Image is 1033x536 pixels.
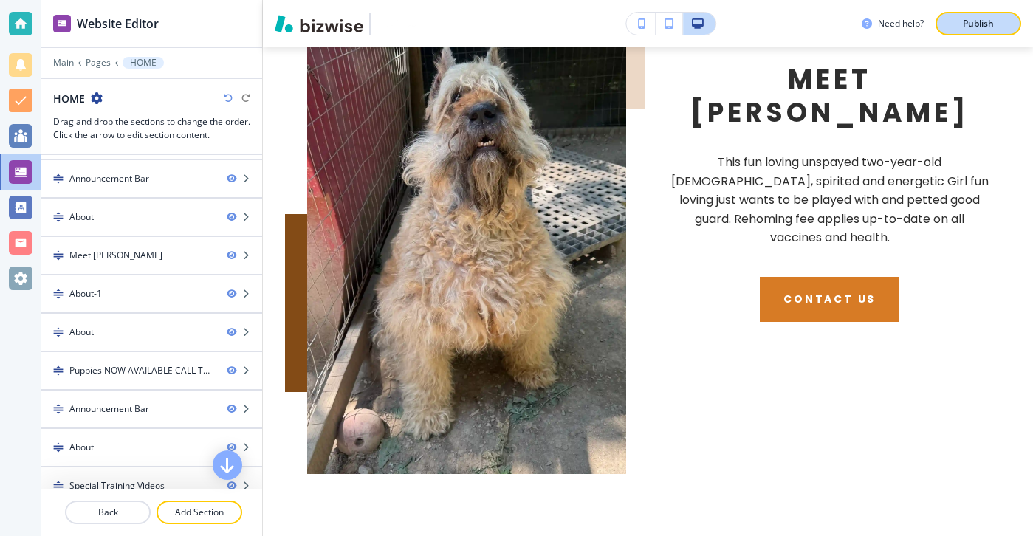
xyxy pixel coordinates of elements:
p: HOME [130,58,157,68]
img: Your Logo [377,18,416,28]
div: Special Training Videos [69,479,165,492]
img: Drag [53,173,64,184]
img: editor icon [53,15,71,32]
div: Puppies NOW AVAILABLE CALL TO RESERVE! [69,364,215,377]
img: Drag [53,327,64,337]
p: Publish [963,17,994,30]
div: About [69,441,94,454]
div: Meet Nora [69,249,162,262]
button: Publish [936,12,1021,35]
div: About [69,326,94,339]
div: DragAnnouncement Bar [41,160,262,197]
button: Pages [86,58,111,68]
img: Drag [53,404,64,414]
div: DragMeet [PERSON_NAME] [41,237,262,274]
div: Announcement Bar [69,402,149,416]
div: About [69,210,94,224]
button: Add Section [157,501,242,524]
div: DragAbout [41,314,262,351]
img: Drag [53,481,64,491]
button: Back [65,501,151,524]
button: Main [53,58,74,68]
div: DragAnnouncement Bar [41,391,262,427]
button: contact us [760,277,899,322]
p: Add Section [158,506,241,519]
span: Meet [PERSON_NAME] [690,61,969,131]
img: e52c3673ea68b411fcea9981b2837461.webp [307,18,626,474]
img: Drag [53,289,64,299]
h3: Need help? [878,17,924,30]
span: This fun loving unspayed two-year-old [DEMOGRAPHIC_DATA], spirited and energetic Girl fun loving ... [670,154,991,246]
img: Drag [53,365,64,376]
h3: Drag and drop the sections to change the order. Click the arrow to edit section content. [53,115,250,142]
p: Back [66,506,149,519]
div: DragAbout-1 [41,275,262,312]
img: Drag [53,250,64,261]
div: DragAbout [41,199,262,236]
img: Drag [53,442,64,453]
h2: Website Editor [77,15,159,32]
h2: HOME [53,91,85,106]
div: Announcement Bar [69,172,149,185]
div: DragPuppies NOW AVAILABLE CALL TO RESERVE! [41,352,262,389]
img: Bizwise Logo [275,15,363,32]
div: DragSpecial Training Videos [41,467,262,504]
button: HOME [123,57,164,69]
div: DragAbout [41,429,262,466]
img: Drag [53,212,64,222]
div: About-1 [69,287,102,300]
